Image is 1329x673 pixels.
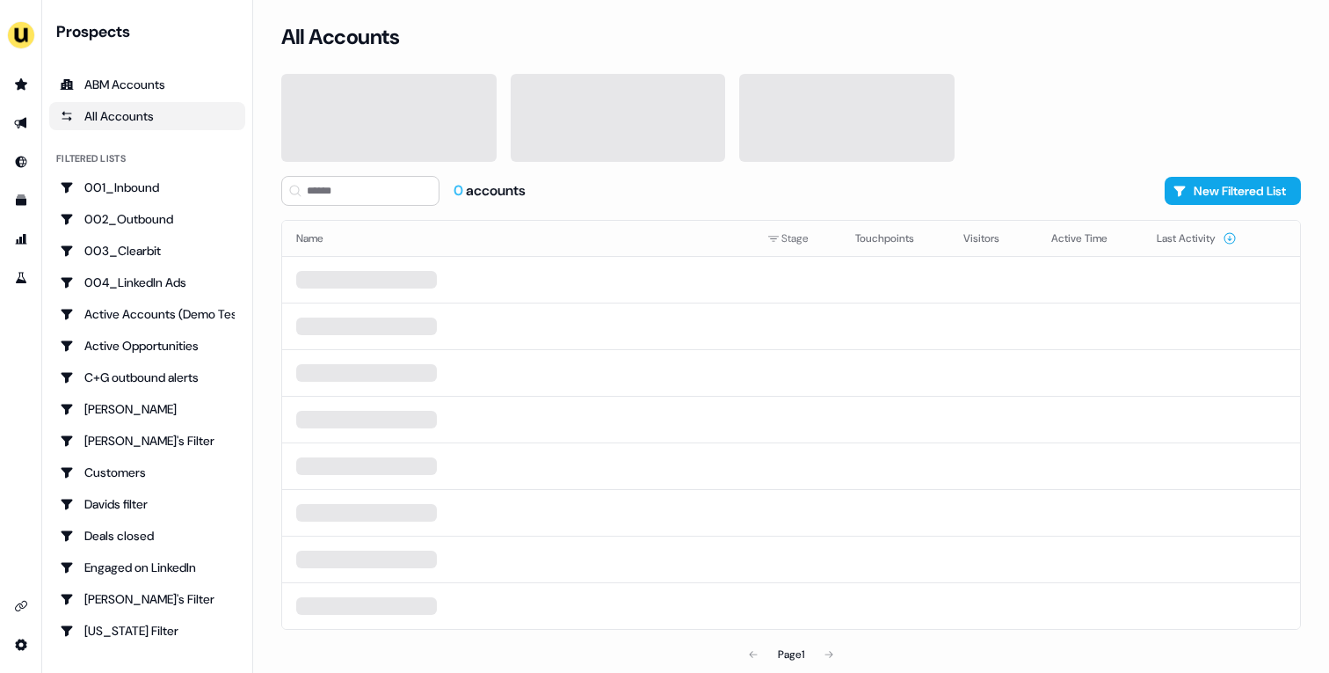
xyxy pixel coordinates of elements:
button: Active Time [1051,223,1129,254]
a: Go to integrations [7,631,35,659]
div: [PERSON_NAME]'s Filter [60,590,235,608]
a: Go to templates [7,187,35,215]
a: Go to Active Accounts (Demo Test) [49,300,245,328]
a: Go to Geneviève's Filter [49,585,245,613]
a: Go to Active Opportunities [49,332,245,360]
div: Active Accounts (Demo Test) [60,305,235,323]
div: [PERSON_NAME]'s Filter [60,432,235,450]
div: Filtered lists [56,151,126,166]
h3: All Accounts [281,24,399,50]
div: All Accounts [60,107,235,125]
a: ABM Accounts [49,70,245,99]
div: C+G outbound alerts [60,369,235,386]
a: Go to C+G outbound alerts [49,363,245,391]
a: Go to experiments [7,264,35,292]
div: Customers [60,464,235,481]
div: accounts [454,181,526,201]
div: Page 1 [778,646,804,663]
div: ABM Accounts [60,76,235,93]
div: Active Opportunities [60,337,235,355]
a: Go to 001_Inbound [49,173,245,201]
a: Go to 002_Outbound [49,205,245,233]
div: Prospects [56,21,245,42]
a: Go to outbound experience [7,109,35,137]
div: Stage [767,230,827,247]
button: Touchpoints [855,223,935,254]
a: Go to 003_Clearbit [49,237,245,265]
div: 001_Inbound [60,179,235,196]
div: Engaged on LinkedIn [60,559,235,576]
a: Go to Davids filter [49,490,245,518]
a: Go to attribution [7,225,35,253]
button: Last Activity [1157,223,1237,254]
div: 002_Outbound [60,210,235,228]
a: Go to Deals closed [49,522,245,550]
div: Deals closed [60,527,235,545]
a: Go to Charlotte's Filter [49,427,245,455]
div: 004_LinkedIn Ads [60,274,235,291]
a: Go to Customers [49,458,245,486]
div: 003_Clearbit [60,242,235,260]
a: Go to prospects [7,70,35,99]
div: [US_STATE] Filter [60,622,235,640]
div: Davids filter [60,495,235,513]
a: All accounts [49,102,245,130]
button: New Filtered List [1165,177,1301,205]
a: Go to Engaged on LinkedIn [49,553,245,582]
a: Go to 004_LinkedIn Ads [49,268,245,296]
button: Visitors [963,223,1020,254]
a: Go to Charlotte Stone [49,395,245,423]
a: Go to Inbound [7,148,35,176]
a: Go to integrations [7,592,35,620]
div: [PERSON_NAME] [60,400,235,418]
th: Name [282,221,753,256]
a: Go to Georgia Filter [49,617,245,645]
span: 0 [454,181,466,200]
